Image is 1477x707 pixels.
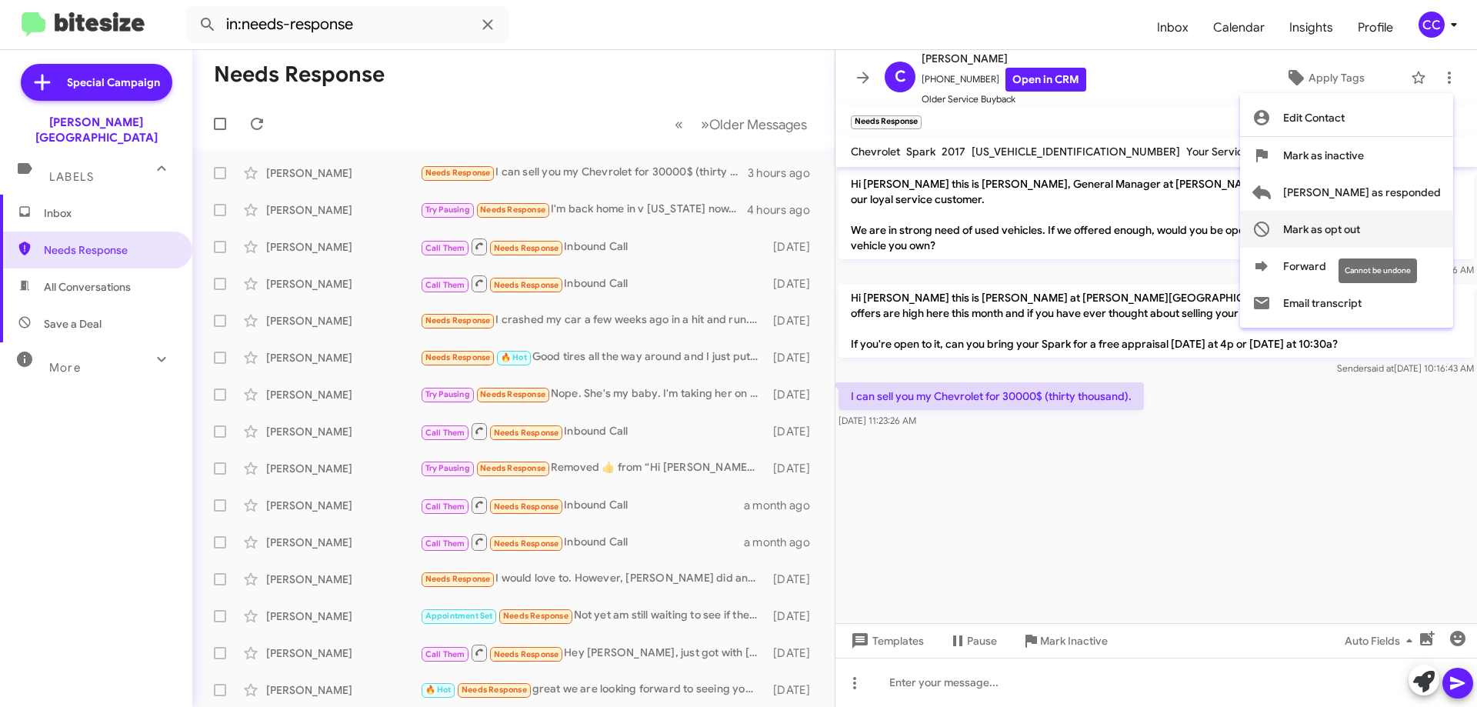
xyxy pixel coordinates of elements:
[1283,99,1345,136] span: Edit Contact
[1283,211,1360,248] span: Mark as opt out
[1240,248,1453,285] button: Forward
[1283,174,1441,211] span: [PERSON_NAME] as responded
[1339,258,1417,283] div: Cannot be undone
[1283,137,1364,174] span: Mark as inactive
[1240,285,1453,322] button: Email transcript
